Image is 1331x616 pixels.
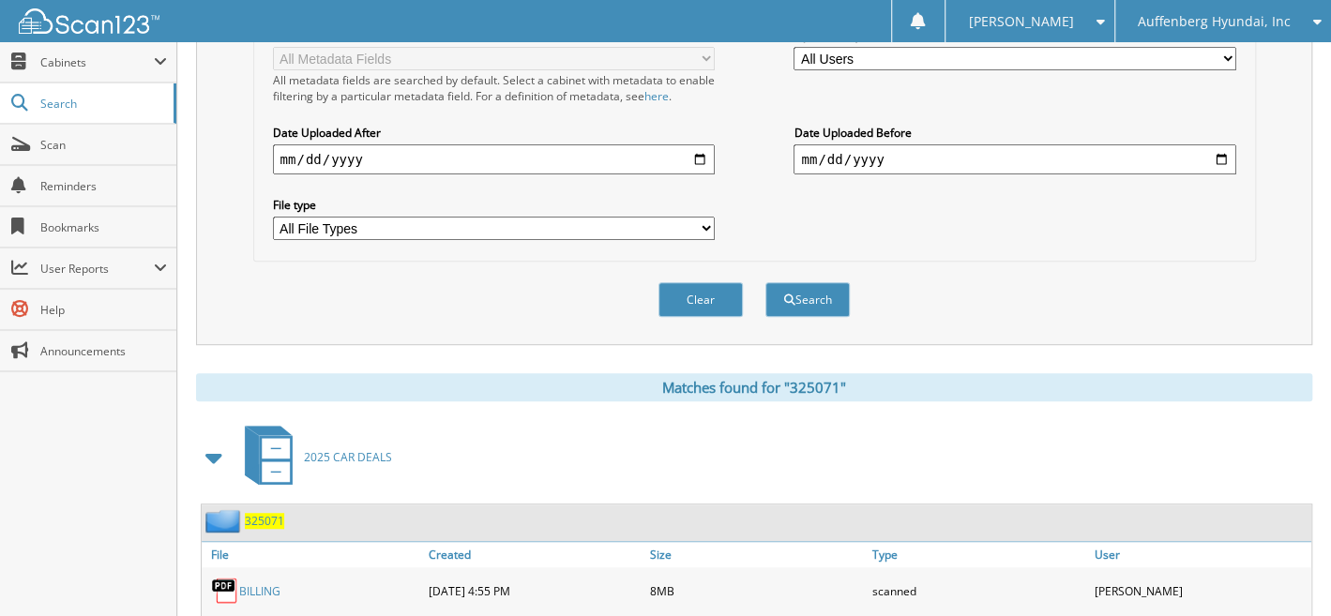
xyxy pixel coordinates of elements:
[273,197,715,213] label: File type
[40,54,154,70] span: Cabinets
[239,583,280,599] a: BILLING
[765,282,850,317] button: Search
[40,302,167,318] span: Help
[196,373,1312,401] div: Matches found for "325071"
[234,420,392,494] a: 2025 CAR DEALS
[1089,572,1311,609] div: [PERSON_NAME]
[644,88,669,104] a: here
[794,144,1235,174] input: end
[40,96,164,112] span: Search
[273,144,715,174] input: start
[968,16,1073,27] span: [PERSON_NAME]
[245,513,284,529] a: 325071
[40,261,154,277] span: User Reports
[304,449,392,465] span: 2025 CAR DEALS
[211,577,239,605] img: PDF.png
[273,72,715,104] div: All metadata fields are searched by default. Select a cabinet with metadata to enable filtering b...
[645,572,868,609] div: 8MB
[868,542,1090,567] a: Type
[658,282,743,317] button: Clear
[424,542,646,567] a: Created
[273,125,715,141] label: Date Uploaded After
[1089,542,1311,567] a: User
[205,509,245,533] img: folder2.png
[40,219,167,235] span: Bookmarks
[40,178,167,194] span: Reminders
[424,572,646,609] div: [DATE] 4:55 PM
[19,8,159,34] img: scan123-logo-white.svg
[868,572,1090,609] div: scanned
[645,542,868,567] a: Size
[1237,526,1331,616] iframe: Chat Widget
[40,137,167,153] span: Scan
[202,542,424,567] a: File
[794,125,1235,141] label: Date Uploaded Before
[40,343,167,359] span: Announcements
[1138,16,1291,27] span: Auffenberg Hyundai, Inc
